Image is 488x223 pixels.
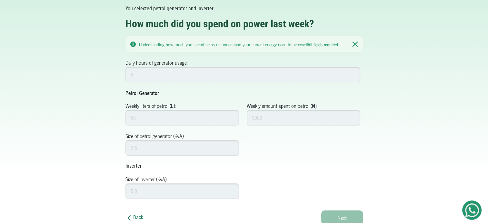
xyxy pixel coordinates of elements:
[125,5,363,13] p: You selected petrol generator and inverter
[125,59,188,66] label: Daily hours of generator usage:
[352,41,358,47] img: Notication Pane Close Icon
[125,88,159,97] b: Petrol Generator
[125,214,143,220] a: Back
[308,41,338,48] strong: All fields required
[125,67,361,82] input: 5
[247,110,361,125] input: 5000
[125,102,176,109] label: Weekly liters of petrol (L):
[465,203,479,217] img: Get Started On Earthbond Via Whatsapp
[125,140,239,156] input: 2.5
[247,102,317,109] label: Weekly amount spent on petrol (₦):
[125,175,167,183] label: Size of inverter (KvA):
[125,110,239,125] input: 50
[125,162,363,170] p: Inverter
[139,41,338,48] small: Understanding how much you spend helps us understand your current energy need to be exact!
[130,42,136,47] img: Notication Pane Caution Icon
[125,18,363,30] h2: How much did you spend on power last week?
[125,132,184,140] label: Size of petrol generator (KvA):
[125,183,239,199] input: 5.0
